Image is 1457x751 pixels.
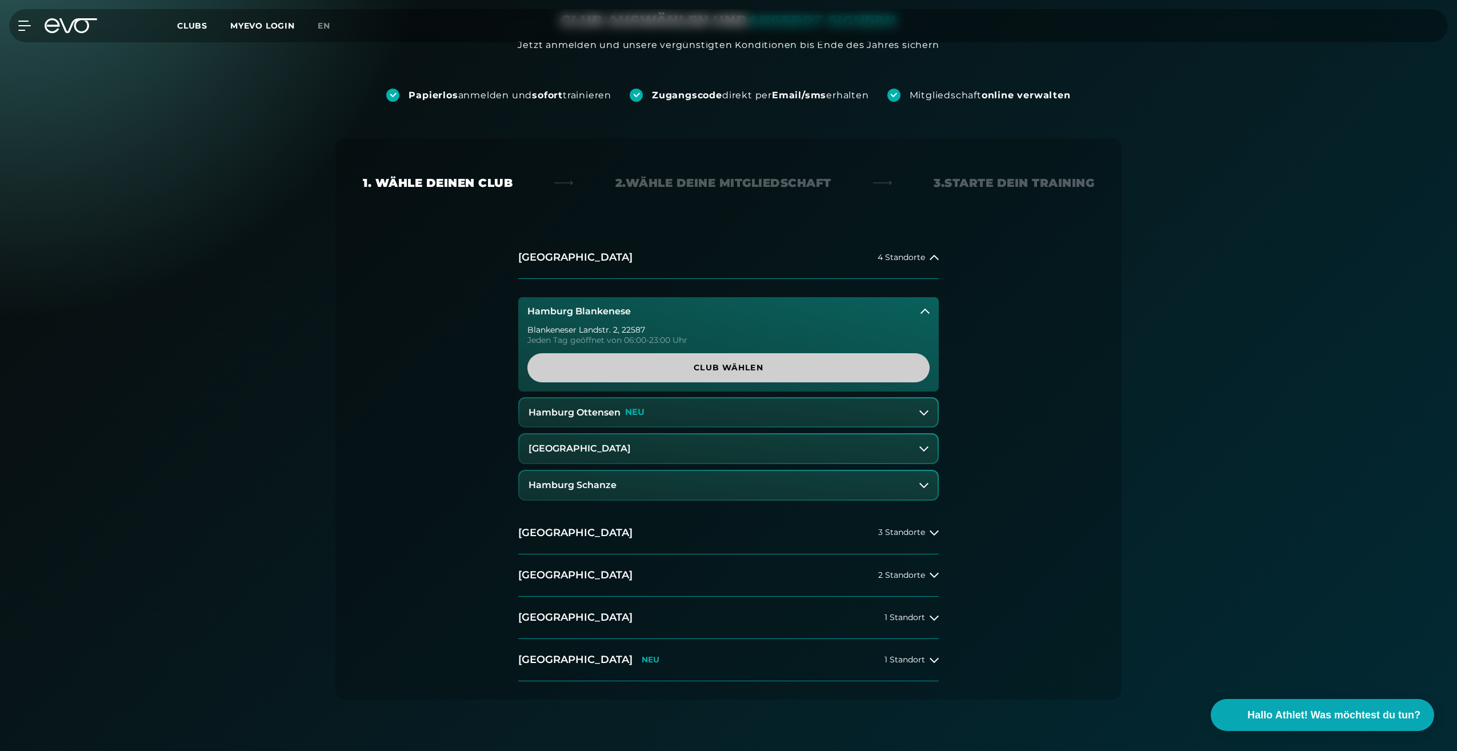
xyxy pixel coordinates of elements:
[518,597,939,639] button: [GEOGRAPHIC_DATA]1 Standort
[652,90,722,101] strong: Zugangscode
[518,610,633,625] h2: [GEOGRAPHIC_DATA]
[884,656,925,664] span: 1 Standort
[529,408,621,418] h3: Hamburg Ottensen
[518,297,939,326] button: Hamburg Blankenese
[518,653,633,667] h2: [GEOGRAPHIC_DATA]
[529,444,631,454] h3: [GEOGRAPHIC_DATA]
[532,90,563,101] strong: sofort
[518,568,633,582] h2: [GEOGRAPHIC_DATA]
[934,175,1094,191] div: 3. Starte dein Training
[982,90,1071,101] strong: online verwalten
[518,237,939,279] button: [GEOGRAPHIC_DATA]4 Standorte
[363,175,513,191] div: 1. Wähle deinen Club
[527,306,631,317] h3: Hamburg Blankenese
[529,480,617,490] h3: Hamburg Schanze
[409,89,611,102] div: anmelden und trainieren
[177,20,230,31] a: Clubs
[527,336,930,344] div: Jeden Tag geöffnet von 06:00-23:00 Uhr
[177,21,207,31] span: Clubs
[318,19,344,33] a: en
[878,253,925,262] span: 4 Standorte
[518,512,939,554] button: [GEOGRAPHIC_DATA]3 Standorte
[642,655,659,665] p: NEU
[625,408,645,417] p: NEU
[910,89,1071,102] div: Mitgliedschaft
[519,471,938,500] button: Hamburg Schanze
[518,639,939,681] button: [GEOGRAPHIC_DATA]NEU1 Standort
[518,250,633,265] h2: [GEOGRAPHIC_DATA]
[1211,699,1434,731] button: Hallo Athlet! Was möchtest du tun?
[527,353,930,382] a: Club wählen
[318,21,330,31] span: en
[527,326,930,334] div: Blankeneser Landstr. 2 , 22587
[518,526,633,540] h2: [GEOGRAPHIC_DATA]
[878,528,925,537] span: 3 Standorte
[652,89,868,102] div: direkt per erhalten
[772,90,826,101] strong: Email/sms
[518,554,939,597] button: [GEOGRAPHIC_DATA]2 Standorte
[409,90,458,101] strong: Papierlos
[519,398,938,427] button: Hamburg OttensenNEU
[878,571,925,580] span: 2 Standorte
[519,434,938,463] button: [GEOGRAPHIC_DATA]
[615,175,831,191] div: 2. Wähle deine Mitgliedschaft
[884,613,925,622] span: 1 Standort
[555,362,902,374] span: Club wählen
[230,21,295,31] a: MYEVO LOGIN
[1247,708,1420,723] span: Hallo Athlet! Was möchtest du tun?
